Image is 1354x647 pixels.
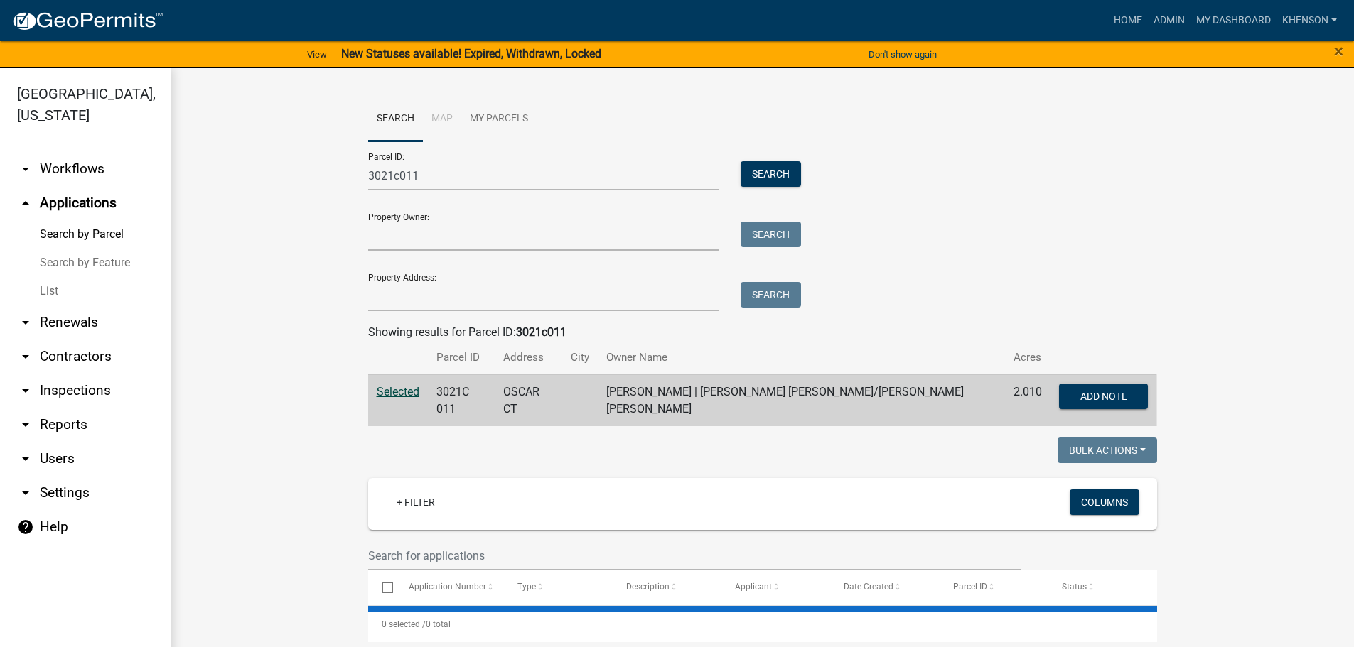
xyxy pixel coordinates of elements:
[863,43,942,66] button: Don't show again
[17,484,34,501] i: arrow_drop_down
[844,582,893,592] span: Date Created
[741,222,801,247] button: Search
[17,348,34,365] i: arrow_drop_down
[721,570,830,604] datatable-header-cell: Applicant
[301,43,333,66] a: View
[562,341,598,374] th: City
[409,582,486,592] span: Application Number
[741,161,801,187] button: Search
[1191,7,1277,34] a: My Dashboard
[368,324,1157,341] div: Showing results for Parcel ID:
[17,450,34,467] i: arrow_drop_down
[517,582,536,592] span: Type
[1334,43,1343,60] button: Close
[1059,384,1148,409] button: Add Note
[17,416,34,433] i: arrow_drop_down
[1108,7,1148,34] a: Home
[1005,341,1051,374] th: Acres
[613,570,721,604] datatable-header-cell: Description
[735,582,772,592] span: Applicant
[1062,582,1087,592] span: Status
[1334,41,1343,61] span: ×
[17,518,34,535] i: help
[504,570,613,604] datatable-header-cell: Type
[626,582,670,592] span: Description
[377,385,419,398] a: Selected
[461,97,537,142] a: My Parcels
[17,382,34,399] i: arrow_drop_down
[598,374,1005,426] td: [PERSON_NAME] | [PERSON_NAME] [PERSON_NAME]/[PERSON_NAME] [PERSON_NAME]
[598,341,1005,374] th: Owner Name
[1005,374,1051,426] td: 2.010
[741,282,801,308] button: Search
[495,341,562,374] th: Address
[953,582,987,592] span: Parcel ID
[368,607,1157,642] div: 0 total
[385,489,446,515] a: + Filter
[428,341,495,374] th: Parcel ID
[341,47,601,60] strong: New Statuses available! Expired, Withdrawn, Locked
[939,570,1048,604] datatable-header-cell: Parcel ID
[428,374,495,426] td: 3021C 011
[17,195,34,212] i: arrow_drop_up
[1048,570,1156,604] datatable-header-cell: Status
[830,570,939,604] datatable-header-cell: Date Created
[1148,7,1191,34] a: Admin
[368,97,423,142] a: Search
[382,619,426,629] span: 0 selected /
[1070,489,1139,515] button: Columns
[395,570,504,604] datatable-header-cell: Application Number
[368,541,1022,570] input: Search for applications
[495,374,562,426] td: OSCAR CT
[17,161,34,178] i: arrow_drop_down
[17,314,34,331] i: arrow_drop_down
[1058,437,1157,463] button: Bulk Actions
[516,325,566,339] strong: 3021c011
[1080,390,1127,401] span: Add Note
[1277,7,1343,34] a: khenson
[368,570,395,604] datatable-header-cell: Select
